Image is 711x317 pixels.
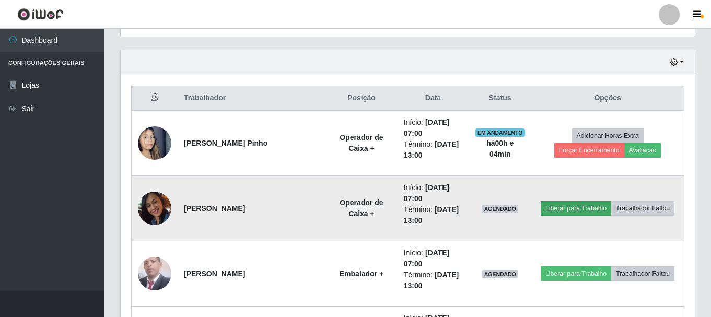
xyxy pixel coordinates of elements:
button: Liberar para Trabalho [541,201,611,216]
button: Forçar Encerramento [554,143,624,158]
span: AGENDADO [482,270,518,278]
img: 1740078176473.jpeg [138,255,171,292]
time: [DATE] 07:00 [404,183,450,203]
strong: [PERSON_NAME] [184,269,245,278]
span: AGENDADO [482,205,518,213]
th: Opções [531,86,684,111]
time: [DATE] 07:00 [404,118,450,137]
li: Término: [404,269,463,291]
strong: Operador de Caixa + [340,198,383,218]
strong: [PERSON_NAME] Pinho [184,139,267,147]
strong: [PERSON_NAME] [184,204,245,213]
li: Início: [404,117,463,139]
th: Trabalhador [178,86,325,111]
button: Liberar para Trabalho [541,266,611,281]
th: Data [398,86,469,111]
strong: Embalador + [340,269,383,278]
li: Término: [404,204,463,226]
button: Trabalhador Faltou [611,266,674,281]
li: Início: [404,248,463,269]
span: EM ANDAMENTO [475,128,525,137]
time: [DATE] 07:00 [404,249,450,268]
th: Posição [325,86,397,111]
li: Início: [404,182,463,204]
strong: há 00 h e 04 min [486,139,514,158]
button: Adicionar Horas Extra [572,128,644,143]
img: CoreUI Logo [17,8,64,21]
button: Trabalhador Faltou [611,201,674,216]
strong: Operador de Caixa + [340,133,383,152]
img: 1743337822537.jpeg [138,185,171,231]
li: Término: [404,139,463,161]
button: Avaliação [624,143,661,158]
img: 1742004720131.jpeg [138,113,171,173]
th: Status [469,86,531,111]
